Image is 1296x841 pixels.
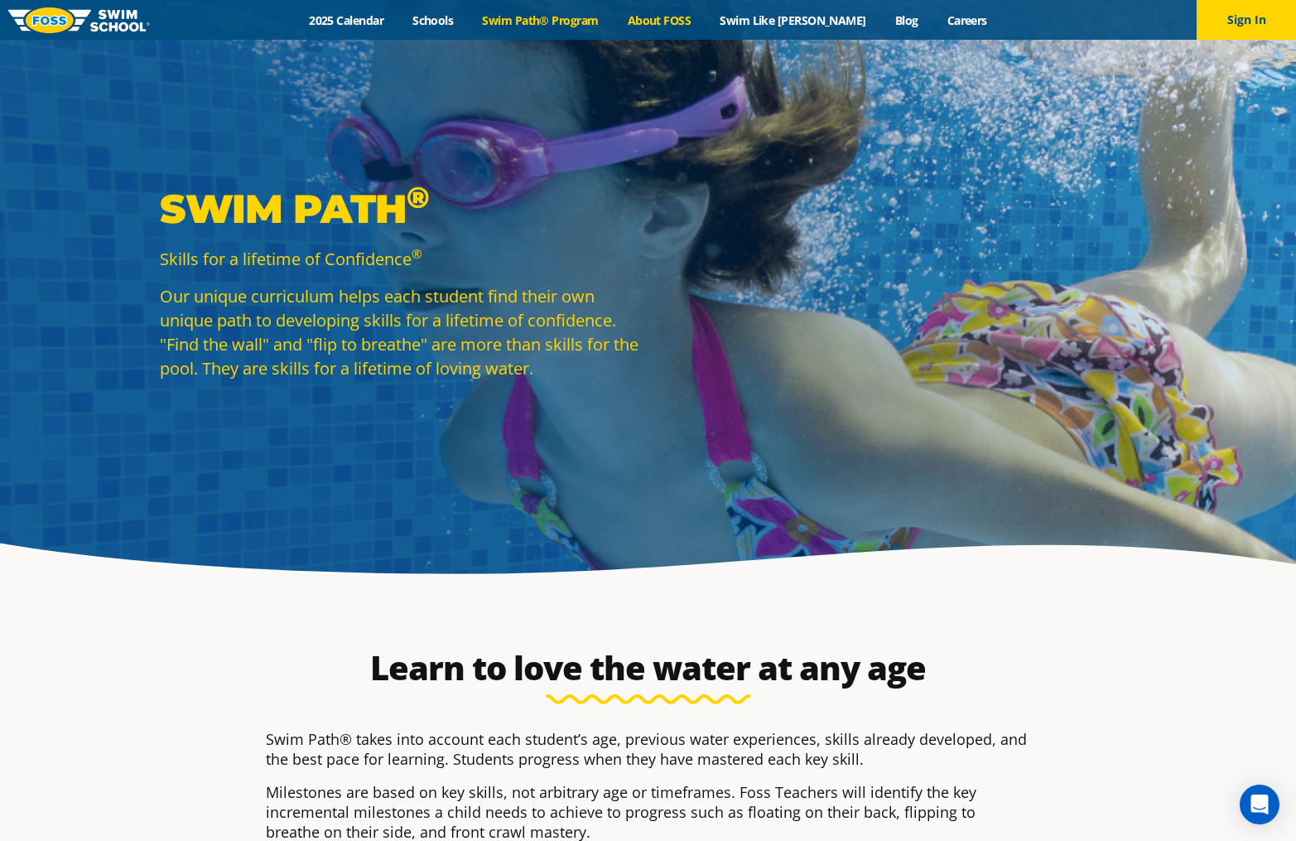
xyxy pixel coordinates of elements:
p: Swim Path® takes into account each student’s age, previous water experiences, skills already deve... [266,729,1031,769]
a: 2025 Calendar [295,12,398,28]
a: Swim Like [PERSON_NAME] [706,12,881,28]
sup: ® [407,179,429,215]
p: Skills for a lifetime of Confidence [160,247,640,271]
a: About FOSS [613,12,706,28]
a: Swim Path® Program [468,12,613,28]
p: Our unique curriculum helps each student find their own unique path to developing skills for a li... [160,284,640,380]
p: Swim Path [160,184,640,234]
a: Blog [880,12,932,28]
div: Open Intercom Messenger [1240,785,1279,824]
a: Schools [398,12,468,28]
sup: ® [412,245,422,262]
img: FOSS Swim School Logo [8,7,150,33]
h2: Learn to love the water at any age [258,648,1039,688]
a: Careers [932,12,1001,28]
